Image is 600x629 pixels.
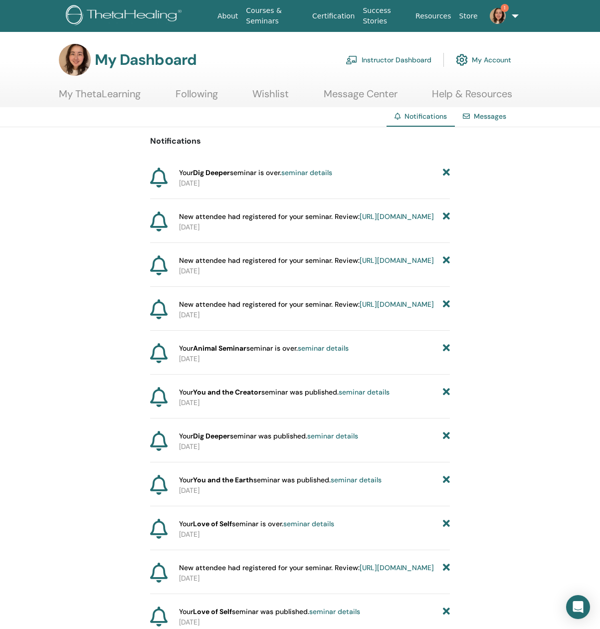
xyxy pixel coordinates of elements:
a: seminar details [309,607,360,616]
a: seminar details [307,431,358,440]
strong: You and the Creator [193,388,261,397]
p: [DATE] [179,485,450,496]
a: My ThetaLearning [59,88,141,107]
strong: Dig Deeper [193,431,230,440]
a: seminar details [281,168,332,177]
a: [URL][DOMAIN_NAME] [360,563,434,572]
strong: Dig Deeper [193,168,230,177]
a: Following [176,88,218,107]
span: New attendee had registered for your seminar. Review: [179,563,434,573]
a: [URL][DOMAIN_NAME] [360,256,434,265]
p: [DATE] [179,617,450,628]
p: [DATE] [179,573,450,584]
a: seminar details [298,344,349,353]
p: [DATE] [179,266,450,276]
span: Your seminar was published. [179,607,360,617]
a: My Account [456,49,511,71]
p: [DATE] [179,398,450,408]
strong: Love of Self [193,607,232,616]
p: [DATE] [179,441,450,452]
span: 1 [501,4,509,12]
span: New attendee had registered for your seminar. Review: [179,299,434,310]
a: Instructor Dashboard [346,49,431,71]
p: [DATE] [179,222,450,232]
span: Your seminar is over. [179,343,349,354]
p: Notifications [150,135,450,147]
p: [DATE] [179,310,450,320]
a: seminar details [331,475,382,484]
a: [URL][DOMAIN_NAME] [360,212,434,221]
p: [DATE] [179,354,450,364]
strong: You and the Earth [193,475,253,484]
span: Notifications [404,112,447,121]
a: Wishlist [252,88,289,107]
span: Your seminar was published. [179,475,382,485]
a: seminar details [339,388,390,397]
img: default.jpg [490,8,506,24]
img: default.jpg [59,44,91,76]
a: About [213,7,242,25]
span: Your seminar is over. [179,168,332,178]
img: chalkboard-teacher.svg [346,55,358,64]
span: Your seminar was published. [179,387,390,398]
a: Resources [411,7,455,25]
p: [DATE] [179,178,450,189]
strong: Love of Self [193,519,232,528]
a: Message Center [324,88,398,107]
a: seminar details [283,519,334,528]
a: Courses & Seminars [242,1,308,30]
span: New attendee had registered for your seminar. Review: [179,211,434,222]
a: Success Stories [359,1,411,30]
a: Certification [308,7,359,25]
span: New attendee had registered for your seminar. Review: [179,255,434,266]
div: Open Intercom Messenger [566,595,590,619]
a: Store [455,7,482,25]
img: cog.svg [456,51,468,68]
h3: My Dashboard [95,51,197,69]
img: logo.png [66,5,185,27]
strong: Animal Seminar [193,344,246,353]
span: Your seminar is over. [179,519,334,529]
p: [DATE] [179,529,450,540]
a: [URL][DOMAIN_NAME] [360,300,434,309]
a: Help & Resources [432,88,512,107]
span: Your seminar was published. [179,431,358,441]
a: Messages [474,112,506,121]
